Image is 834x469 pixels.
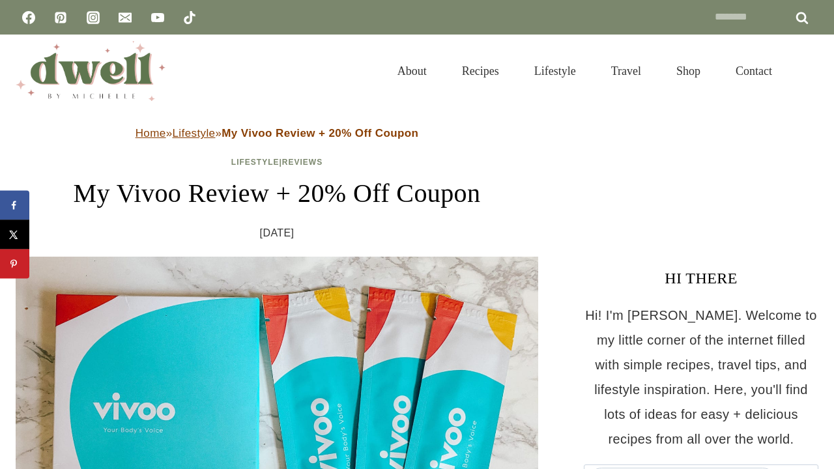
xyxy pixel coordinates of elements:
a: Travel [594,48,659,94]
a: Pinterest [48,5,74,31]
p: Hi! I'm [PERSON_NAME]. Welcome to my little corner of the internet filled with simple recipes, tr... [584,303,818,451]
a: Reviews [282,158,323,167]
a: Home [136,127,166,139]
span: » » [136,127,419,139]
a: Lifestyle [231,158,280,167]
img: DWELL by michelle [16,41,165,101]
nav: Primary Navigation [380,48,790,94]
h1: My Vivoo Review + 20% Off Coupon [16,174,538,213]
a: Instagram [80,5,106,31]
h3: HI THERE [584,266,818,290]
a: Shop [659,48,718,94]
a: Lifestyle [517,48,594,94]
a: Lifestyle [172,127,215,139]
a: Facebook [16,5,42,31]
a: YouTube [145,5,171,31]
a: TikTok [177,5,203,31]
a: Recipes [444,48,517,94]
span: | [231,158,323,167]
a: Email [112,5,138,31]
a: Contact [718,48,790,94]
strong: My Vivoo Review + 20% Off Coupon [222,127,418,139]
button: View Search Form [796,60,818,82]
a: About [380,48,444,94]
time: [DATE] [260,223,295,243]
